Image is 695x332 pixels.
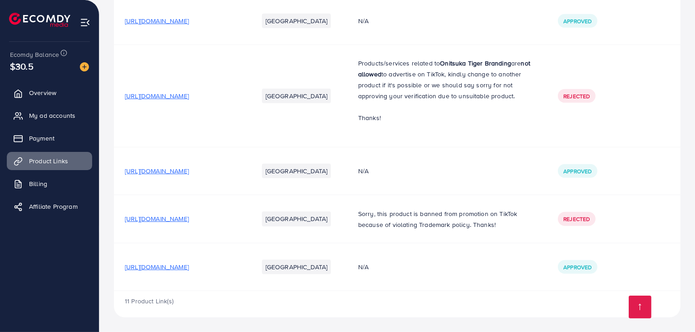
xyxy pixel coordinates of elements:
[7,84,92,102] a: Overview
[358,112,536,123] p: Thanks!
[7,152,92,170] a: Product Links
[125,16,189,25] span: [URL][DOMAIN_NAME]
[9,13,70,27] img: logo
[262,211,331,226] li: [GEOGRAPHIC_DATA]
[563,215,590,223] span: Rejected
[563,92,590,100] span: Rejected
[358,262,369,272] span: N/A
[358,208,536,230] p: Sorry, this product is banned from promotion on TikTok because of violating Trademark policy. Tha...
[440,59,511,68] strong: Onitsuka Tiger Branding
[125,166,189,176] span: [URL][DOMAIN_NAME]
[10,50,59,59] span: Ecomdy Balance
[80,17,90,28] img: menu
[10,60,34,73] span: $30.5
[80,62,89,71] img: image
[358,58,536,101] p: Products/services related to are to advertise on TikTok, kindly change to another product if it's...
[262,164,331,178] li: [GEOGRAPHIC_DATA]
[7,106,92,125] a: My ad accounts
[563,167,591,175] span: Approved
[29,111,75,120] span: My ad accounts
[29,179,47,188] span: Billing
[7,175,92,193] a: Billing
[7,197,92,216] a: Affiliate Program
[7,129,92,147] a: Payment
[125,214,189,223] span: [URL][DOMAIN_NAME]
[358,16,369,25] span: N/A
[262,89,331,103] li: [GEOGRAPHIC_DATA]
[563,263,591,271] span: Approved
[29,134,54,143] span: Payment
[262,260,331,274] li: [GEOGRAPHIC_DATA]
[29,202,78,211] span: Affiliate Program
[358,166,369,176] span: N/A
[125,297,173,306] span: 11 Product Link(s)
[563,17,591,25] span: Approved
[656,291,688,325] iframe: Chat
[29,156,68,166] span: Product Links
[125,262,189,272] span: [URL][DOMAIN_NAME]
[29,88,56,97] span: Overview
[262,14,331,28] li: [GEOGRAPHIC_DATA]
[125,91,189,101] span: [URL][DOMAIN_NAME]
